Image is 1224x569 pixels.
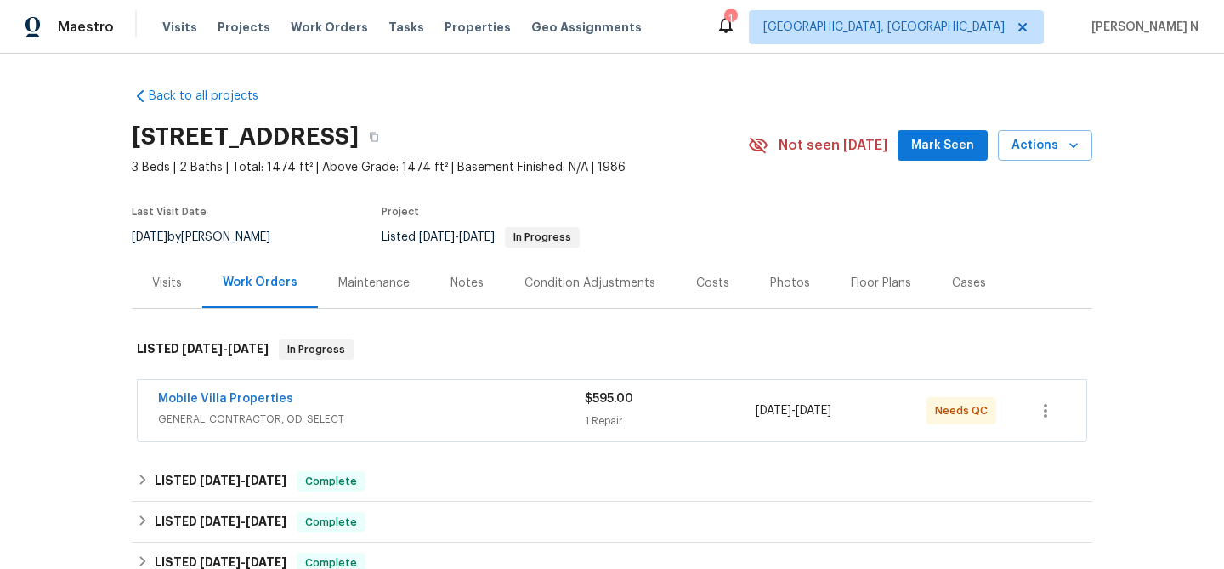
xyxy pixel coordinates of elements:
span: - [182,343,269,355]
span: 3 Beds | 2 Baths | Total: 1474 ft² | Above Grade: 1474 ft² | Basement Finished: N/A | 1986 [132,159,748,176]
div: Notes [450,275,484,292]
span: [GEOGRAPHIC_DATA], [GEOGRAPHIC_DATA] [763,19,1005,36]
div: Photos [770,275,810,292]
span: In Progress [507,232,578,242]
span: Last Visit Date [132,207,207,217]
div: Maintenance [338,275,410,292]
span: [DATE] [228,343,269,355]
div: Cases [952,275,986,292]
span: [DATE] [182,343,223,355]
span: Not seen [DATE] [779,137,887,154]
span: Complete [298,514,364,531]
span: [DATE] [246,475,286,486]
button: Actions [998,130,1092,162]
div: Floor Plans [851,275,911,292]
span: [DATE] [419,231,455,243]
span: [DATE] [132,231,167,243]
a: Mobile Villa Properties [158,393,293,405]
span: Tasks [388,21,424,33]
span: [DATE] [459,231,495,243]
a: Back to all projects [132,88,295,105]
span: Project [382,207,419,217]
span: Geo Assignments [531,19,642,36]
span: [DATE] [756,405,791,417]
div: Condition Adjustments [524,275,655,292]
div: 1 Repair [585,413,756,430]
span: In Progress [280,341,352,358]
span: [DATE] [200,556,241,568]
div: Visits [152,275,182,292]
h6: LISTED [155,471,286,492]
h6: LISTED [137,339,269,360]
div: LISTED [DATE]-[DATE]Complete [132,502,1092,543]
span: Complete [298,473,364,490]
button: Copy Address [359,122,389,152]
span: [DATE] [246,556,286,568]
span: [DATE] [200,515,241,527]
span: GENERAL_CONTRACTOR, OD_SELECT [158,411,585,428]
span: Listed [382,231,580,243]
span: - [200,556,286,568]
div: LISTED [DATE]-[DATE]In Progress [132,322,1092,377]
span: [DATE] [796,405,831,417]
span: Mark Seen [911,135,974,156]
span: - [419,231,495,243]
span: [DATE] [200,475,241,486]
div: LISTED [DATE]-[DATE]Complete [132,461,1092,502]
span: [PERSON_NAME] N [1085,19,1198,36]
span: Maestro [58,19,114,36]
span: Projects [218,19,270,36]
div: 1 [724,10,736,27]
span: Needs QC [935,402,994,419]
span: $595.00 [585,393,633,405]
span: - [200,515,286,527]
span: Visits [162,19,197,36]
div: Costs [696,275,729,292]
span: Actions [1011,135,1079,156]
span: Work Orders [291,19,368,36]
span: Properties [445,19,511,36]
span: [DATE] [246,515,286,527]
h6: LISTED [155,512,286,532]
div: by [PERSON_NAME] [132,227,291,248]
span: - [756,402,831,419]
button: Mark Seen [898,130,988,162]
span: - [200,475,286,486]
h2: [STREET_ADDRESS] [132,128,359,145]
div: Work Orders [223,274,297,291]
